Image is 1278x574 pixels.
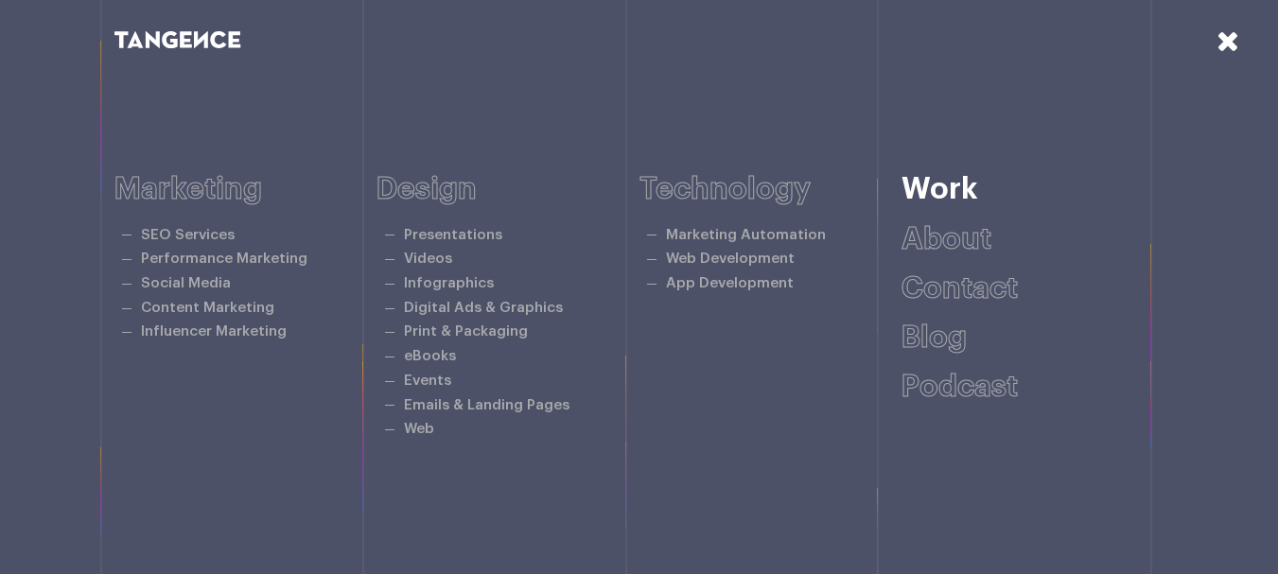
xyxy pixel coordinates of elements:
[902,322,967,353] a: Blog
[141,252,307,266] a: Performance Marketing
[404,422,434,436] a: Web
[666,276,794,290] a: App Development
[141,301,274,315] a: Content Marketing
[902,372,1018,402] a: Podcast
[404,374,451,388] a: Events
[404,301,563,315] a: Digital Ads & Graphics
[404,398,569,412] a: Emails & Landing Pages
[902,224,991,254] a: About
[141,324,287,339] a: Influencer Marketing
[404,252,452,266] a: Videos
[902,174,978,204] a: Work
[376,173,639,206] h6: Design
[404,349,456,363] a: eBooks
[902,273,1018,304] a: Contact
[404,228,502,242] a: Presentations
[404,276,494,290] a: Infographics
[114,173,377,206] h6: Marketing
[639,173,902,206] h6: Technology
[666,252,795,266] a: Web Development
[141,228,235,242] a: SEO Services
[666,228,826,242] a: Marketing Automation
[141,276,231,290] a: Social Media
[404,324,528,339] a: Print & Packaging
